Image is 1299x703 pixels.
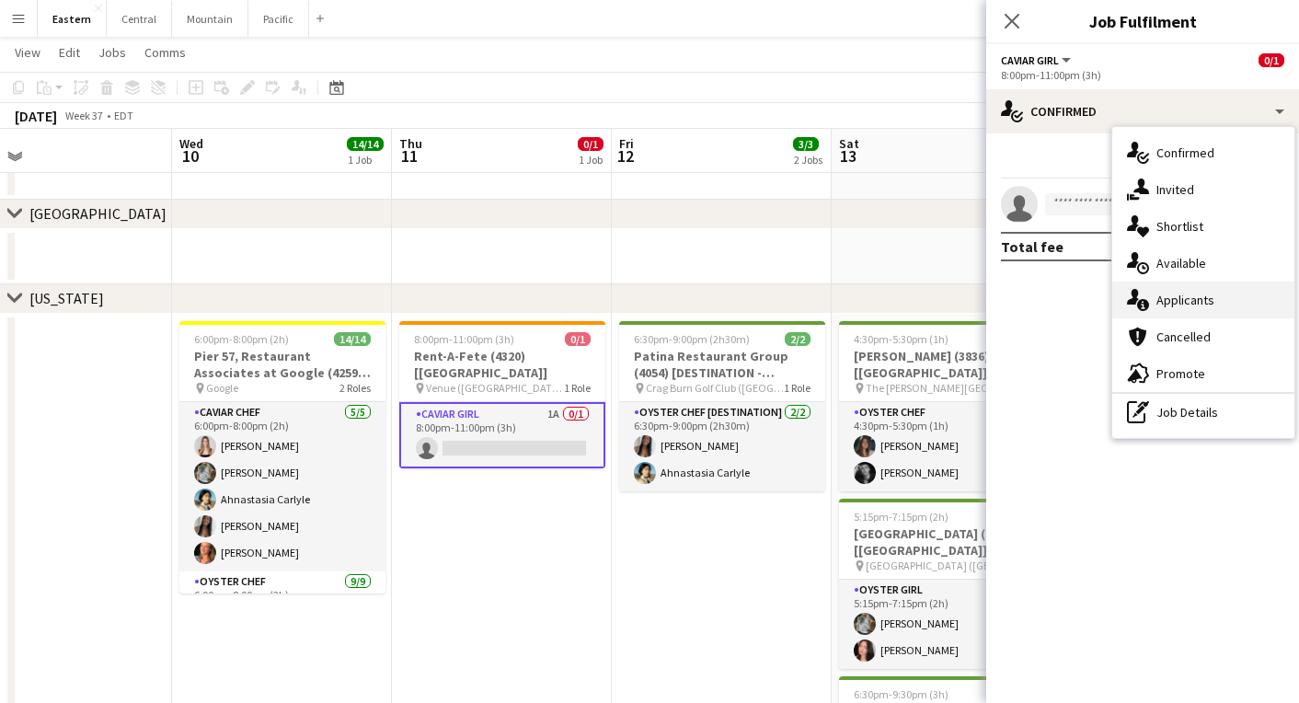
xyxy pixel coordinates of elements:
[137,40,193,64] a: Comms
[334,332,371,346] span: 14/14
[1156,328,1211,345] span: Cancelled
[426,381,564,395] span: Venue ([GEOGRAPHIC_DATA], [GEOGRAPHIC_DATA])
[52,40,87,64] a: Edit
[348,153,383,167] div: 1 Job
[1112,394,1294,431] div: Job Details
[1156,181,1194,198] span: Invited
[414,332,514,346] span: 8:00pm-11:00pm (3h)
[59,44,80,61] span: Edit
[399,321,605,468] app-job-card: 8:00pm-11:00pm (3h)0/1Rent-A-Fete (4320) [[GEOGRAPHIC_DATA]] Venue ([GEOGRAPHIC_DATA], [GEOGRAPHI...
[91,40,133,64] a: Jobs
[179,135,203,152] span: Wed
[619,348,825,381] h3: Patina Restaurant Group (4054) [DESTINATION - [GEOGRAPHIC_DATA], [GEOGRAPHIC_DATA]]
[98,44,126,61] span: Jobs
[397,145,422,167] span: 11
[179,348,385,381] h3: Pier 57, Restaurant Associates at Google (4259 + 4313) [[GEOGRAPHIC_DATA]]
[399,135,422,152] span: Thu
[854,510,948,524] span: 5:15pm-7:15pm (2h)
[1156,255,1206,271] span: Available
[646,381,784,395] span: Crag Burn Golf Club ([GEOGRAPHIC_DATA], [GEOGRAPHIC_DATA])
[854,687,948,701] span: 6:30pm-9:30pm (3h)
[986,9,1299,33] h3: Job Fulfilment
[579,153,603,167] div: 1 Job
[399,402,605,468] app-card-role: Caviar Girl1A0/18:00pm-11:00pm (3h)
[38,1,107,37] button: Eastern
[172,1,248,37] button: Mountain
[194,332,289,346] span: 6:00pm-8:00pm (2h)
[619,135,634,152] span: Fri
[177,145,203,167] span: 10
[1156,218,1203,235] span: Shortlist
[839,580,1045,669] app-card-role: Oyster Girl2/25:15pm-7:15pm (2h)[PERSON_NAME][PERSON_NAME]
[144,44,186,61] span: Comms
[399,348,605,381] h3: Rent-A-Fete (4320) [[GEOGRAPHIC_DATA]]
[839,135,859,152] span: Sat
[1156,292,1214,308] span: Applicants
[619,402,825,491] app-card-role: Oyster Chef [DESTINATION]2/26:30pm-9:00pm (2h30m)[PERSON_NAME]Ahnastasia Carlyle
[836,145,859,167] span: 13
[1001,53,1059,67] span: Caviar Girl
[179,402,385,571] app-card-role: Caviar Chef5/56:00pm-8:00pm (2h)[PERSON_NAME][PERSON_NAME]Ahnastasia Carlyle[PERSON_NAME][PERSON_...
[866,559,1004,572] span: [GEOGRAPHIC_DATA] ([GEOGRAPHIC_DATA], [GEOGRAPHIC_DATA])
[616,145,634,167] span: 12
[339,381,371,395] span: 2 Roles
[986,89,1299,133] div: Confirmed
[839,525,1045,559] h3: [GEOGRAPHIC_DATA] (4266) [[GEOGRAPHIC_DATA]]
[29,204,167,223] div: [GEOGRAPHIC_DATA]
[1001,53,1074,67] button: Caviar Girl
[839,321,1045,491] app-job-card: 4:30pm-5:30pm (1h)2/2[PERSON_NAME] (3836) [[GEOGRAPHIC_DATA]] The [PERSON_NAME][GEOGRAPHIC_DATA] ...
[866,381,1004,395] span: The [PERSON_NAME][GEOGRAPHIC_DATA] ([GEOGRAPHIC_DATA], [GEOGRAPHIC_DATA])
[1259,53,1284,67] span: 0/1
[1001,237,1063,256] div: Total fee
[839,499,1045,669] app-job-card: 5:15pm-7:15pm (2h)2/2[GEOGRAPHIC_DATA] (4266) [[GEOGRAPHIC_DATA]] [GEOGRAPHIC_DATA] ([GEOGRAPHIC_...
[248,1,309,37] button: Pacific
[793,137,819,151] span: 3/3
[619,321,825,491] app-job-card: 6:30pm-9:00pm (2h30m)2/2Patina Restaurant Group (4054) [DESTINATION - [GEOGRAPHIC_DATA], [GEOGRAP...
[1156,365,1205,382] span: Promote
[839,348,1045,381] h3: [PERSON_NAME] (3836) [[GEOGRAPHIC_DATA]]
[1001,68,1284,82] div: 8:00pm-11:00pm (3h)
[61,109,107,122] span: Week 37
[29,289,104,307] div: [US_STATE]
[578,137,604,151] span: 0/1
[794,153,822,167] div: 2 Jobs
[839,402,1045,491] app-card-role: Oyster Chef2/24:30pm-5:30pm (1h)[PERSON_NAME][PERSON_NAME]
[7,40,48,64] a: View
[179,321,385,594] app-job-card: 6:00pm-8:00pm (2h)14/14Pier 57, Restaurant Associates at Google (4259 + 4313) [[GEOGRAPHIC_DATA]]...
[785,332,810,346] span: 2/2
[634,332,750,346] span: 6:30pm-9:00pm (2h30m)
[1156,144,1214,161] span: Confirmed
[15,44,40,61] span: View
[107,1,172,37] button: Central
[854,332,948,346] span: 4:30pm-5:30pm (1h)
[114,109,133,122] div: EDT
[564,381,591,395] span: 1 Role
[784,381,810,395] span: 1 Role
[565,332,591,346] span: 0/1
[347,137,384,151] span: 14/14
[206,381,238,395] span: Google
[15,107,57,125] div: [DATE]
